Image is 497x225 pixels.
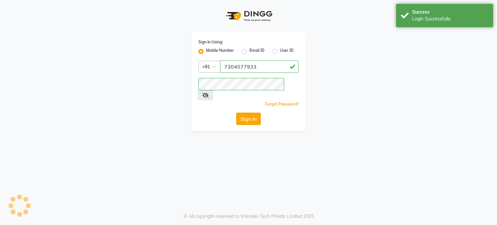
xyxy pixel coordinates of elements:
[249,48,264,55] label: Email ID
[206,48,234,55] label: Mobile Number
[220,61,299,73] input: Username
[265,102,299,107] a: Forgot Password?
[198,78,284,90] input: Username
[223,6,274,26] img: logo1.svg
[236,113,261,125] button: Sign In
[412,9,488,16] div: Success
[198,39,223,45] label: Sign In Using:
[280,48,293,55] label: User ID
[412,16,488,22] div: Login Successfully.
